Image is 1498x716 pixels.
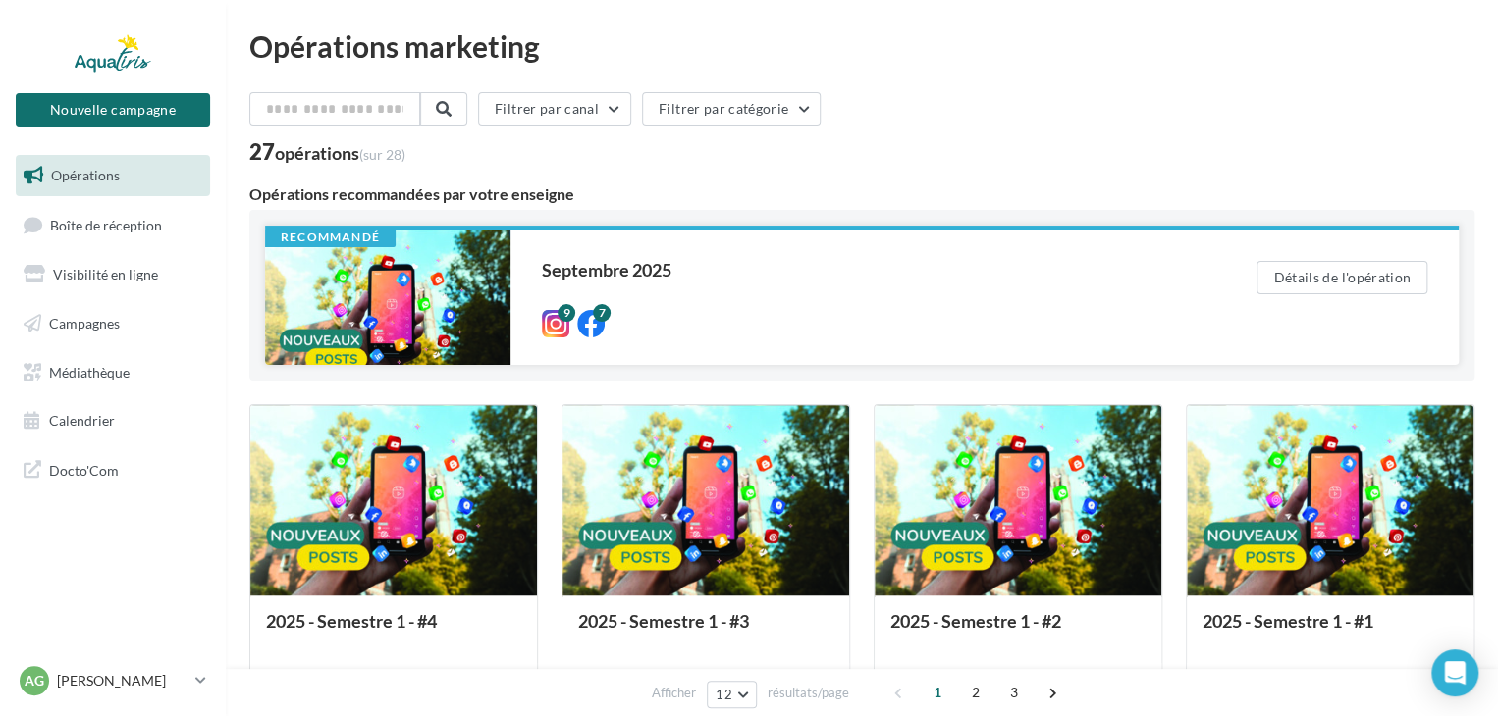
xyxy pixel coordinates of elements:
[707,681,757,708] button: 12
[12,352,214,393] a: Médiathèque
[25,671,44,690] span: AG
[478,92,631,126] button: Filtrer par canal
[1257,261,1427,294] button: Détails de l'opération
[12,155,214,196] a: Opérations
[652,684,696,702] span: Afficher
[249,186,1474,202] div: Opérations recommandées par votre enseigne
[558,304,575,322] div: 9
[998,677,1030,708] span: 3
[249,141,405,163] div: 27
[249,31,1474,61] div: Opérations marketing
[359,146,405,163] span: (sur 28)
[12,204,214,246] a: Boîte de réception
[890,611,1146,650] div: 2025 - Semestre 1 - #2
[12,400,214,441] a: Calendrier
[578,611,833,650] div: 2025 - Semestre 1 - #3
[960,677,991,708] span: 2
[57,671,187,690] p: [PERSON_NAME]
[16,93,210,127] button: Nouvelle campagne
[51,167,120,183] span: Opérations
[12,449,214,490] a: Docto'Com
[16,662,210,699] a: AG [PERSON_NAME]
[49,363,130,380] span: Médiathèque
[642,92,821,126] button: Filtrer par catégorie
[50,216,162,232] span: Boîte de réception
[266,611,521,650] div: 2025 - Semestre 1 - #4
[716,687,732,702] span: 12
[49,315,120,332] span: Campagnes
[542,261,1178,279] div: Septembre 2025
[49,457,119,483] span: Docto'Com
[49,412,115,429] span: Calendrier
[265,230,396,247] div: Recommandé
[275,144,405,162] div: opérations
[12,303,214,344] a: Campagnes
[1203,611,1458,650] div: 2025 - Semestre 1 - #1
[768,684,849,702] span: résultats/page
[12,254,214,295] a: Visibilité en ligne
[53,266,158,282] span: Visibilité en ligne
[593,304,611,322] div: 7
[1431,649,1478,696] div: Open Intercom Messenger
[922,677,953,708] span: 1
